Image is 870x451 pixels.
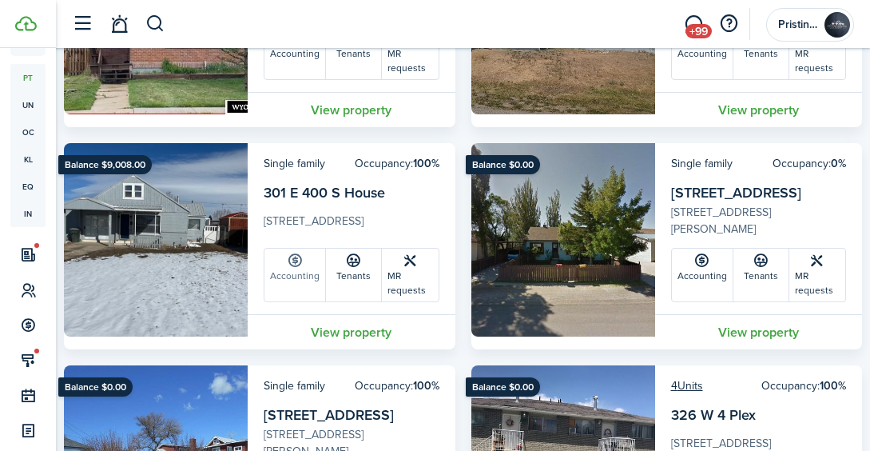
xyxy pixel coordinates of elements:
a: 301 E 400 S House [264,182,385,203]
a: un [10,91,46,118]
a: 4Units [671,377,703,394]
card-header-left: Single family [671,155,733,172]
a: Tenants [733,249,789,301]
card-header-right: Occupancy: [355,377,439,394]
card-header-left: Single family [264,155,325,172]
button: Open sidebar [67,9,97,39]
a: Tenants [326,26,382,79]
a: MR requests [382,249,438,301]
a: Accounting [672,249,733,301]
card-header-right: Occupancy: [761,377,846,394]
b: 100% [413,155,439,172]
a: View property [248,92,455,127]
card-header-right: Occupancy: [355,155,439,172]
span: +99 [685,24,712,38]
a: MR requests [382,26,438,79]
ribbon: Balance $9,008.00 [58,155,152,174]
ribbon: Balance $0.00 [466,377,540,397]
span: Pristine Properties Management [778,19,818,30]
a: 326 W 4 Plex [671,405,756,425]
a: View property [248,314,455,349]
ribbon: Balance $0.00 [58,377,133,397]
a: Tenants [733,26,789,79]
a: View property [655,92,863,127]
a: Accounting [264,249,326,301]
a: MR requests [789,249,845,301]
a: Notifications [104,4,134,45]
img: Property avatar [471,143,655,337]
b: 0% [831,155,846,172]
button: Search [145,10,165,38]
a: [STREET_ADDRESS] [264,405,394,425]
a: Accounting [264,26,326,79]
card-description: [STREET_ADDRESS] [264,213,439,238]
a: kl [10,146,46,173]
img: Pristine Properties Management [824,12,850,38]
card-header-left: Single family [264,377,325,394]
card-header-right: Occupancy: [773,155,846,172]
a: Tenants [326,249,382,301]
a: MR requests [789,26,845,79]
card-description: [STREET_ADDRESS][PERSON_NAME] [671,204,847,237]
a: pt [10,64,46,91]
ribbon: Balance $0.00 [466,155,540,174]
a: eq [10,173,46,200]
img: TenantCloud [15,16,37,31]
button: Open resource center [715,10,742,38]
a: oc [10,118,46,146]
a: [STREET_ADDRESS] [671,182,801,203]
a: Messaging [678,4,709,45]
img: Property avatar [64,143,248,337]
a: View property [655,314,863,349]
b: 100% [413,377,439,394]
b: 100% [820,377,846,394]
a: Accounting [672,26,733,79]
a: in [10,200,46,227]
